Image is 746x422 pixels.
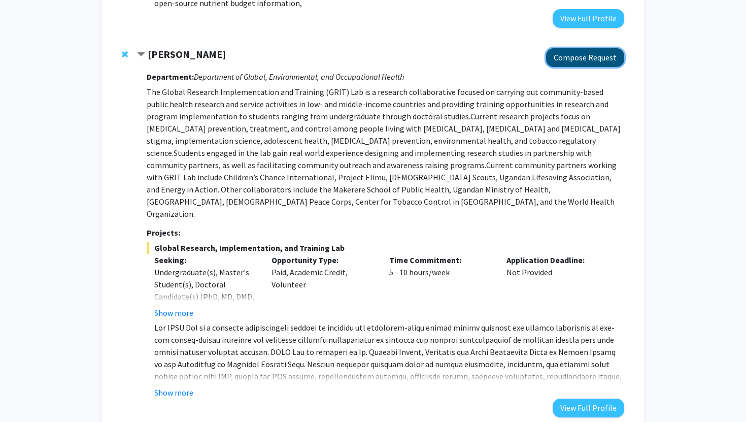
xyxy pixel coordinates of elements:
[137,51,145,59] span: Contract Heather Wipfli Bookmark
[8,376,43,414] iframe: Chat
[147,72,194,82] strong: Department:
[147,148,592,170] span: Students engaged in the lab gain real world experience designing and implementing research studie...
[382,254,499,319] div: 5 - 10 hours/week
[147,111,621,158] span: Current research projects focus on [MEDICAL_DATA] prevention, treatment, and control among people...
[147,160,617,219] span: Current community partners working with GRIT Lab include Children’s Chance International, Project...
[154,307,193,319] button: Show more
[499,254,617,319] div: Not Provided
[154,266,257,339] div: Undergraduate(s), Master's Student(s), Doctoral Candidate(s) (PhD, MD, DMD, PharmD, etc.), Postdo...
[553,9,624,28] button: View Full Profile
[553,399,624,417] button: View Full Profile
[147,228,180,238] strong: Projects:
[264,254,382,319] div: Paid, Academic Credit, Volunteer
[147,242,624,254] span: Global Research, Implementation, and Training Lab
[506,254,609,266] p: Application Deadline:
[389,254,492,266] p: Time Commitment:
[148,48,226,60] strong: [PERSON_NAME]
[147,86,624,220] p: The Global Research Implementation and Training (GRIT) Lab is a research collaborative focused on...
[154,386,193,399] button: Show more
[546,48,624,67] button: Compose Request to Heather Wipfli
[122,50,128,58] span: Remove Heather Wipfli from bookmarks
[154,254,257,266] p: Seeking:
[272,254,374,266] p: Opportunity Type:
[194,72,404,82] i: Department of Global, Environmental, and Occupational Health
